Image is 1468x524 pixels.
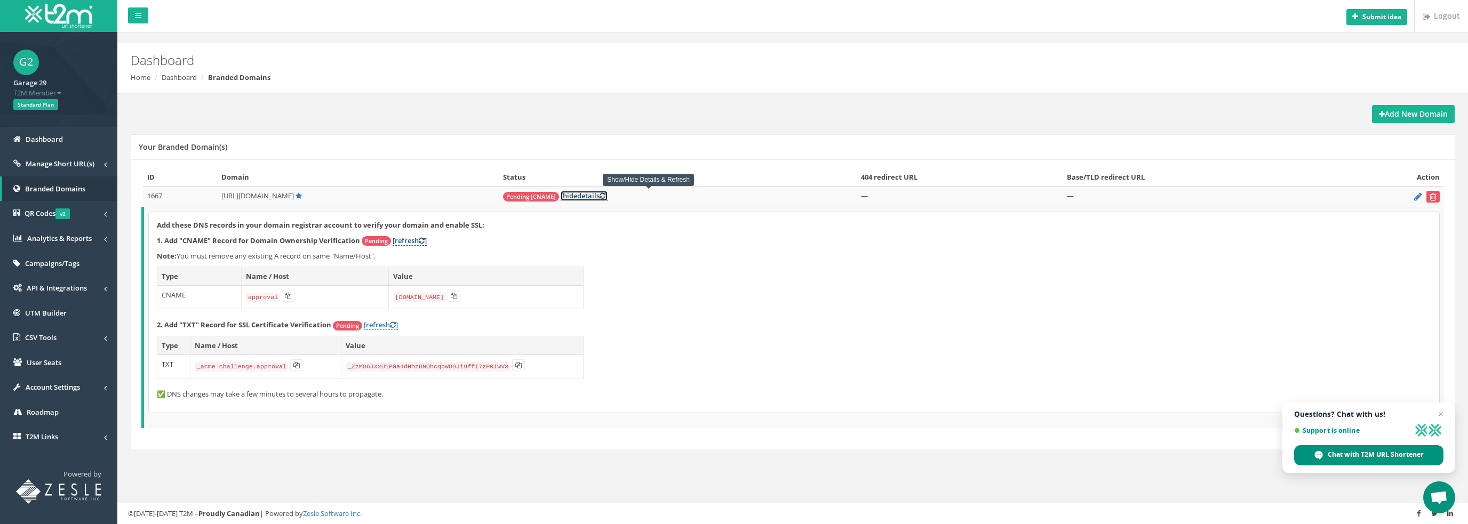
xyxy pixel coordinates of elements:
a: Zesle Software Inc. [303,509,362,518]
th: Name / Host [242,267,389,286]
h2: Dashboard [131,53,1231,67]
th: Type [157,336,190,355]
span: Dashboard [26,134,63,144]
div: Chat with T2M URL Shortener [1294,445,1443,465]
code: _acme-challenge.approval [195,362,289,372]
div: ©[DATE]-[DATE] T2M – | Powered by [128,509,1457,519]
span: UTM Builder [25,308,67,318]
span: v2 [55,208,70,219]
b: Note: [157,251,177,261]
th: Value [341,336,583,355]
th: Value [388,267,583,286]
span: hide [563,191,577,200]
td: CNAME [157,286,242,309]
td: TXT [157,355,190,378]
span: Powered by [63,469,101,479]
span: Manage Short URL(s) [26,159,94,168]
span: Chat with T2M URL Shortener [1328,450,1424,459]
strong: 1. Add "CNAME" Record for Domain Ownership Verification [157,236,360,245]
td: — [857,187,1063,207]
img: T2M [25,4,92,28]
th: Action [1336,168,1444,187]
a: Add New Domain [1372,105,1455,123]
code: approval [246,293,280,302]
a: Default [296,191,302,200]
strong: Add New Domain [1379,109,1448,119]
th: ID [143,168,217,187]
span: API & Integrations [27,283,87,293]
h5: Your Branded Domain(s) [139,143,227,151]
code: _ZzMD6JXxU1PGa4dHhzUNOhcqbWO9Ji9ffI7zP0IwV8 [346,362,511,372]
span: Close chat [1434,408,1447,421]
th: 404 redirect URL [857,168,1063,187]
span: Standard Plan [13,99,58,110]
span: Pending [333,321,362,330]
td: 1667 [143,187,217,207]
span: T2M Links [26,432,58,441]
span: Analytics & Reports [27,233,92,243]
a: Dashboard [162,72,197,82]
a: [hidedetails] [561,191,608,201]
a: [refresh] [364,320,398,330]
p: You must remove any existing A record on same "Name/Host". [157,251,1431,261]
span: [URL][DOMAIN_NAME] [221,191,294,200]
code: [DOMAIN_NAME] [393,293,446,302]
a: Garage 29 T2M Member [13,75,104,98]
b: Submit idea [1362,12,1401,21]
span: Campaigns/Tags [25,259,79,268]
p: ✅ DNS changes may take a few minutes to several hours to propagate. [157,389,1431,399]
div: Show/Hide Details & Refresh [603,174,694,186]
strong: Branded Domains [208,72,270,82]
span: Pending [362,236,391,246]
span: CSV Tools [25,333,57,342]
th: Type [157,267,242,286]
span: QR Codes [25,208,70,218]
th: Base/TLD redirect URL [1063,168,1336,187]
strong: Add these DNS records in your domain registrar account to verify your domain and enable SSL: [157,220,484,230]
a: Home [131,72,150,82]
strong: Garage 29 [13,78,46,87]
span: Support is online [1294,426,1410,434]
strong: 2. Add "TXT" Record for SSL Certificate Verification [157,320,331,329]
a: [refresh] [393,236,427,246]
span: T2M Member [13,88,104,98]
span: User Seats [27,358,61,367]
span: Questions? Chat with us! [1294,410,1443,418]
strong: Proudly Canadian [198,509,260,518]
span: Pending [CNAME] [503,192,559,201]
td: — [1063,187,1336,207]
th: Status [499,168,857,187]
th: Name / Host [190,336,341,355]
span: Account Settings [26,382,80,392]
th: Domain [217,168,499,187]
img: T2M URL Shortener powered by Zesle Software Inc. [16,479,101,504]
div: Open chat [1423,481,1455,513]
span: Roadmap [27,407,59,417]
span: Branded Domains [25,184,85,194]
span: G2 [13,50,39,75]
button: Submit idea [1346,9,1407,25]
